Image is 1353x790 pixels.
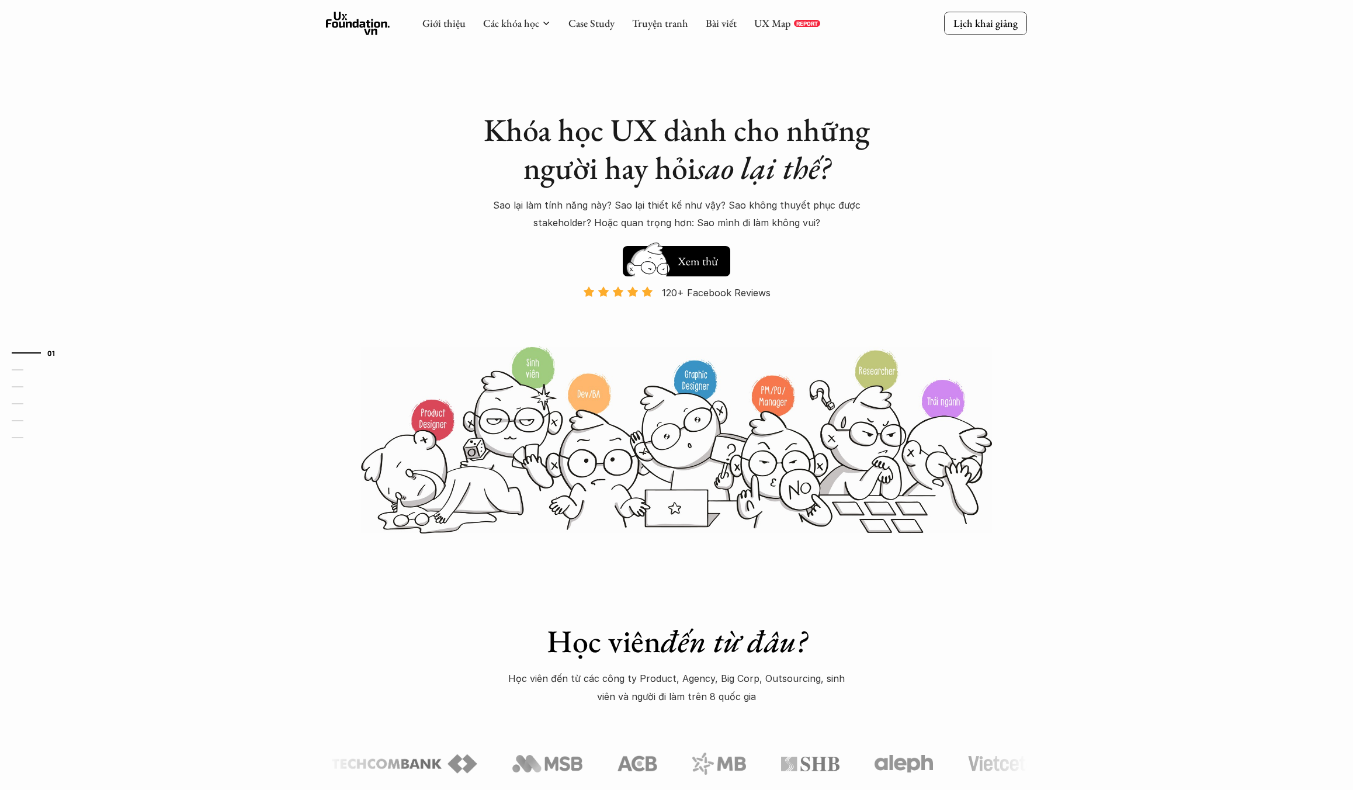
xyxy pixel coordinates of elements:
a: UX Map [754,16,791,30]
p: Sao lại làm tính năng này? Sao lại thiết kế như vậy? Sao không thuyết phục được stakeholder? Hoặc... [478,196,875,232]
a: Các khóa học [483,16,539,30]
a: Xem thử [623,240,730,276]
strong: 01 [47,348,55,356]
a: 01 [12,346,67,360]
a: Truyện tranh [632,16,688,30]
p: 120+ Facebook Reviews [662,284,771,302]
a: Bài viết [706,16,737,30]
a: Case Study [568,16,615,30]
h1: Khóa học UX dành cho những người hay hỏi [472,111,881,187]
h1: Học viên [472,622,881,660]
a: REPORT [794,20,820,27]
p: Lịch khai giảng [953,16,1018,30]
p: REPORT [796,20,818,27]
a: Giới thiệu [422,16,466,30]
a: Lịch khai giảng [944,12,1027,34]
a: 120+ Facebook Reviews [573,286,780,345]
em: sao lại thế? [696,147,830,188]
h5: Xem thử [678,253,718,269]
em: đến từ đâu? [661,621,807,661]
p: Học viên đến từ các công ty Product, Agency, Big Corp, Outsourcing, sinh viên và người đi làm trê... [501,670,852,705]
